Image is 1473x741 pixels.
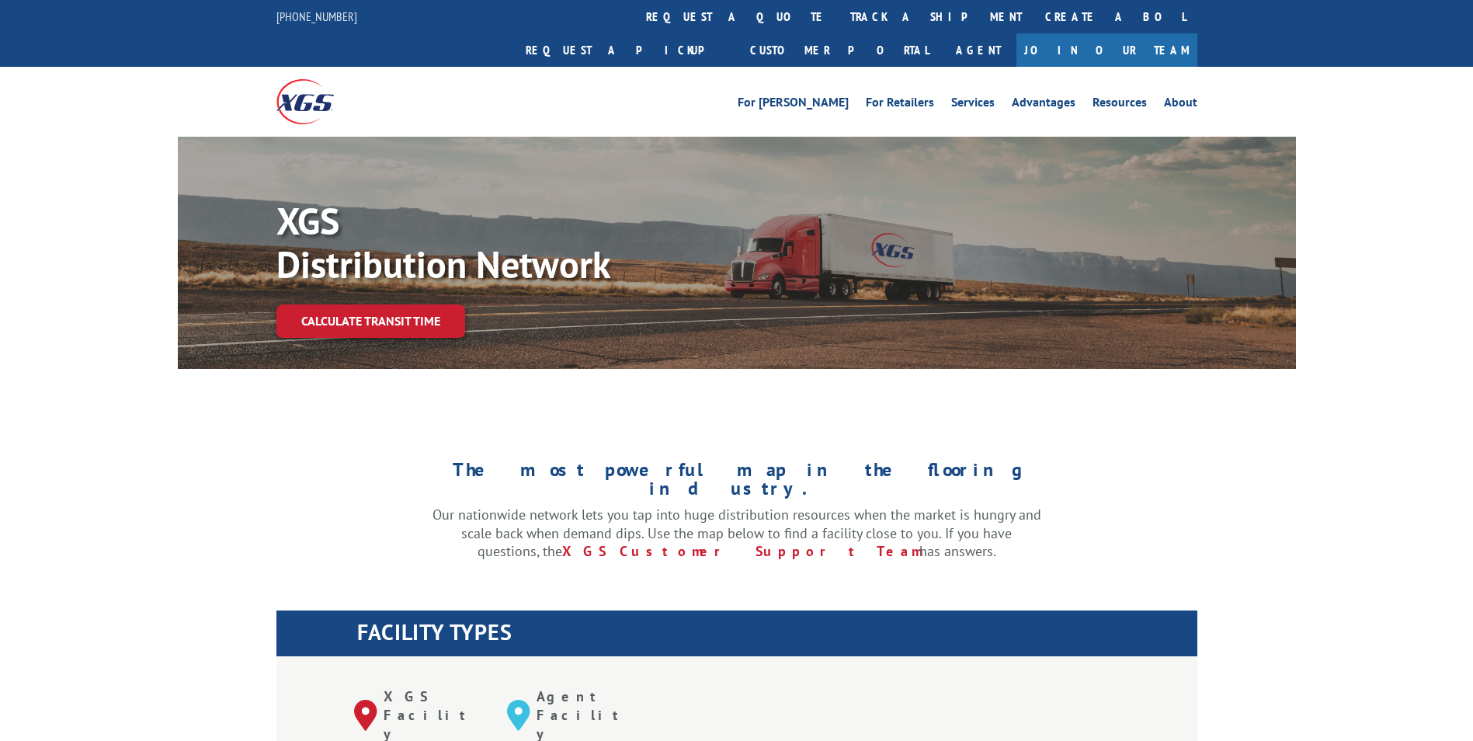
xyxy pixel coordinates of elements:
[738,96,849,113] a: For [PERSON_NAME]
[1016,33,1197,67] a: Join Our Team
[866,96,934,113] a: For Retailers
[514,33,738,67] a: Request a pickup
[1164,96,1197,113] a: About
[276,304,465,338] a: Calculate transit time
[276,9,357,24] a: [PHONE_NUMBER]
[940,33,1016,67] a: Agent
[562,542,919,560] a: XGS Customer Support Team
[357,621,1197,651] h1: FACILITY TYPES
[1012,96,1075,113] a: Advantages
[1093,96,1147,113] a: Resources
[433,461,1041,506] h1: The most powerful map in the flooring industry.
[433,506,1041,561] p: Our nationwide network lets you tap into huge distribution resources when the market is hungry an...
[276,199,742,286] p: XGS Distribution Network
[738,33,940,67] a: Customer Portal
[951,96,995,113] a: Services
